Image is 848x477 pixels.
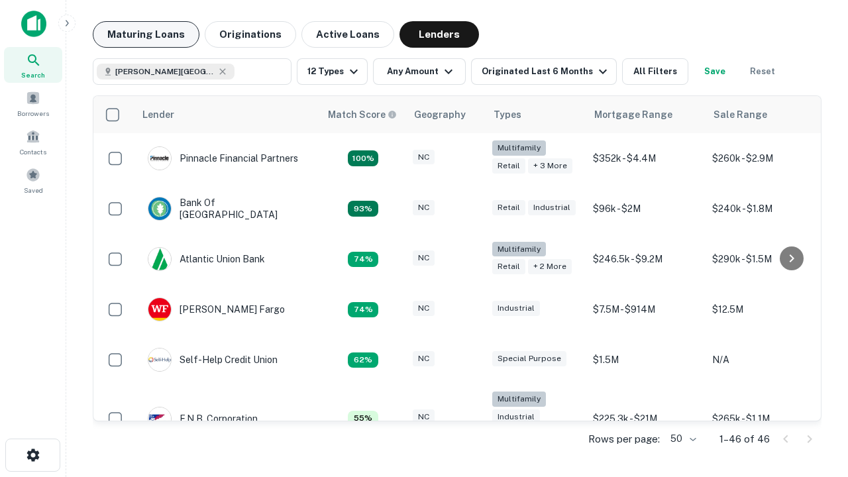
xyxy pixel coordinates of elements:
div: Industrial [492,409,540,425]
th: Types [486,96,586,133]
p: 1–46 of 46 [719,431,770,447]
div: Special Purpose [492,351,566,366]
td: $96k - $2M [586,184,706,234]
div: Mortgage Range [594,107,672,123]
div: Industrial [528,200,576,215]
button: All Filters [622,58,688,85]
div: NC [413,301,435,316]
img: picture [148,348,171,371]
td: $240k - $1.8M [706,184,825,234]
div: Retail [492,200,525,215]
td: $265k - $1.1M [706,385,825,452]
button: Reset [741,58,784,85]
img: picture [148,197,171,220]
span: Saved [24,185,43,195]
button: Any Amount [373,58,466,85]
p: Rows per page: [588,431,660,447]
a: Borrowers [4,85,62,121]
a: Search [4,47,62,83]
div: Matching Properties: 10, hasApolloMatch: undefined [348,352,378,368]
span: Borrowers [17,108,49,119]
div: Pinnacle Financial Partners [148,146,298,170]
div: Multifamily [492,242,546,257]
td: $7.5M - $914M [586,284,706,335]
td: $352k - $4.4M [586,133,706,184]
div: F.n.b. Corporation [148,407,258,431]
th: Sale Range [706,96,825,133]
div: Matching Properties: 12, hasApolloMatch: undefined [348,252,378,268]
th: Capitalize uses an advanced AI algorithm to match your search with the best lender. The match sco... [320,96,406,133]
div: + 3 more [528,158,572,174]
div: Bank Of [GEOGRAPHIC_DATA] [148,197,307,221]
img: picture [148,298,171,321]
iframe: Chat Widget [782,329,848,392]
button: Maturing Loans [93,21,199,48]
div: Sale Range [714,107,767,123]
th: Mortgage Range [586,96,706,133]
div: NC [413,150,435,165]
h6: Match Score [328,107,394,122]
div: Retail [492,158,525,174]
div: Matching Properties: 9, hasApolloMatch: undefined [348,411,378,427]
span: Search [21,70,45,80]
div: 50 [665,429,698,449]
button: Originations [205,21,296,48]
button: Originated Last 6 Months [471,58,617,85]
a: Contacts [4,124,62,160]
button: Save your search to get updates of matches that match your search criteria. [694,58,736,85]
td: $246.5k - $9.2M [586,234,706,284]
th: Geography [406,96,486,133]
div: Multifamily [492,392,546,407]
div: Types [494,107,521,123]
div: Geography [414,107,466,123]
div: Atlantic Union Bank [148,247,265,271]
button: Lenders [399,21,479,48]
div: Multifamily [492,140,546,156]
div: Originated Last 6 Months [482,64,611,79]
div: + 2 more [528,259,572,274]
td: $290k - $1.5M [706,234,825,284]
img: picture [148,147,171,170]
td: $12.5M [706,284,825,335]
div: NC [413,250,435,266]
img: picture [148,407,171,430]
div: Self-help Credit Union [148,348,278,372]
div: Capitalize uses an advanced AI algorithm to match your search with the best lender. The match sco... [328,107,397,122]
td: $260k - $2.9M [706,133,825,184]
button: Active Loans [301,21,394,48]
td: $225.3k - $21M [586,385,706,452]
img: picture [148,248,171,270]
a: Saved [4,162,62,198]
td: N/A [706,335,825,385]
div: Retail [492,259,525,274]
td: $1.5M [586,335,706,385]
th: Lender [134,96,320,133]
span: Contacts [20,146,46,157]
div: Matching Properties: 12, hasApolloMatch: undefined [348,302,378,318]
div: NC [413,351,435,366]
div: Lender [142,107,174,123]
div: Industrial [492,301,540,316]
div: NC [413,200,435,215]
div: Matching Properties: 29, hasApolloMatch: undefined [348,150,378,166]
div: [PERSON_NAME] Fargo [148,297,285,321]
div: NC [413,409,435,425]
span: [PERSON_NAME][GEOGRAPHIC_DATA], [GEOGRAPHIC_DATA] [115,66,215,78]
img: capitalize-icon.png [21,11,46,37]
div: Matching Properties: 15, hasApolloMatch: undefined [348,201,378,217]
button: 12 Types [297,58,368,85]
